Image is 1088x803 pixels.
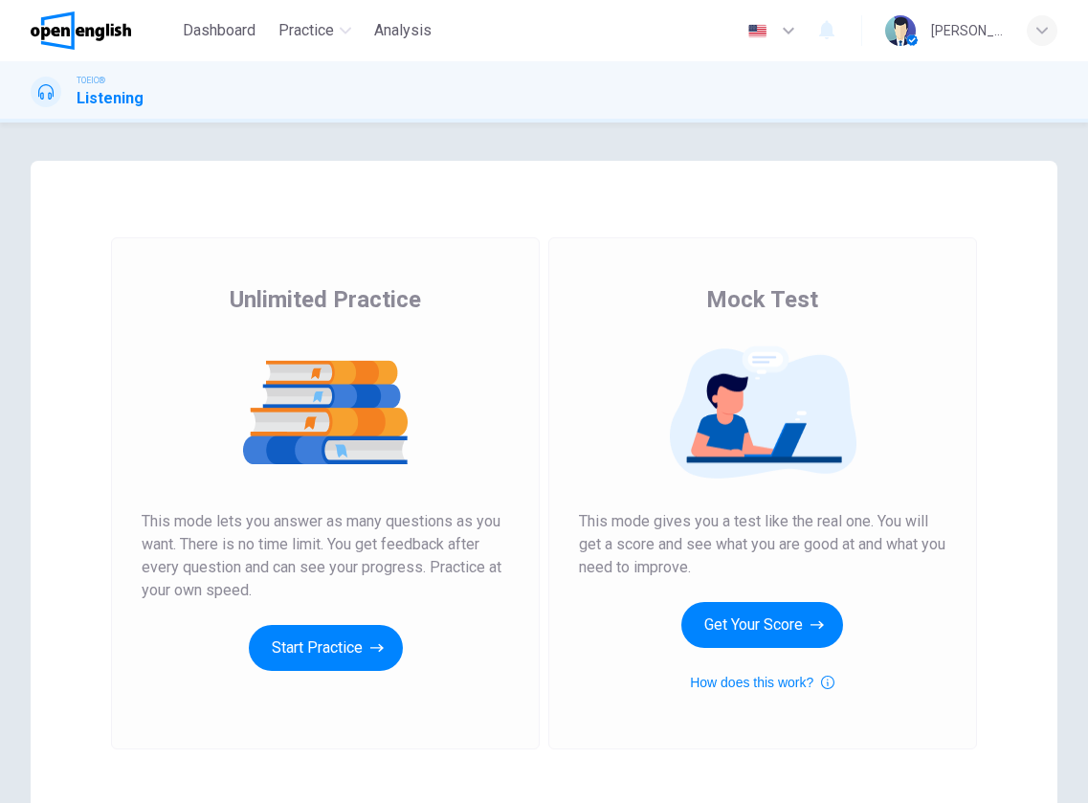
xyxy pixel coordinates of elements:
span: Unlimited Practice [230,284,421,315]
span: Analysis [374,19,432,42]
span: Mock Test [706,284,818,315]
img: en [745,24,769,38]
img: OpenEnglish logo [31,11,131,50]
button: Start Practice [249,625,403,671]
h1: Listening [77,87,144,110]
a: OpenEnglish logo [31,11,175,50]
img: Profile picture [885,15,916,46]
span: This mode gives you a test like the real one. You will get a score and see what you are good at a... [579,510,946,579]
span: This mode lets you answer as many questions as you want. There is no time limit. You get feedback... [142,510,509,602]
span: Practice [278,19,334,42]
button: Practice [271,13,359,48]
span: Dashboard [183,19,255,42]
span: TOEIC® [77,74,105,87]
button: How does this work? [690,671,834,694]
button: Dashboard [175,13,263,48]
button: Get Your Score [681,602,843,648]
button: Analysis [366,13,439,48]
div: [PERSON_NAME] [931,19,1004,42]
